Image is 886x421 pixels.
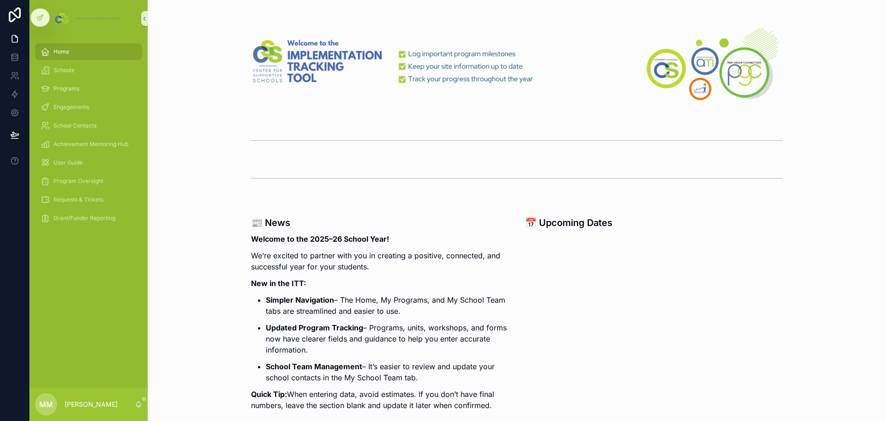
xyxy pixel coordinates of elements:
[251,22,783,103] img: 33327-ITT-Banner-Noloco-(4).png
[30,37,148,238] div: scrollable content
[35,136,142,153] a: Achievement Mentoring Hub
[53,11,124,26] img: App logo
[54,122,96,129] span: School Contacts
[35,210,142,226] a: Grant/Funder Reporting
[266,361,509,383] p: – It’s easier to review and update your school contacts in the My School Team tab.
[35,43,142,60] a: Home
[251,279,306,288] strong: New in the ITT:
[54,177,103,185] span: Program Oversight
[54,196,103,203] span: Requests & Tickets
[35,173,142,189] a: Program Oversight
[54,140,128,148] span: Achievement Mentoring Hub
[35,191,142,208] a: Requests & Tickets
[54,85,79,92] span: Programs
[54,67,74,74] span: Schools
[35,99,142,116] a: Engagements
[251,250,509,272] p: We’re excited to partner with you in creating a positive, connected, and successful year for your...
[35,154,142,171] a: User Guide
[54,159,83,166] span: User Guide
[266,295,334,305] strong: Simpler Navigation
[35,117,142,134] a: School Contacts
[35,80,142,97] a: Programs
[54,214,115,222] span: Grant/Funder Reporting
[251,389,509,411] p: When entering data, avoid estimates. If you don’t have final numbers, leave the section blank and...
[251,216,509,230] h3: 📰 News
[54,104,89,111] span: Engagements
[251,234,389,244] strong: Welcome to the 2025–26 School Year!
[35,62,142,79] a: Schools
[266,362,362,371] strong: School Team Management
[65,400,118,409] p: [PERSON_NAME]
[39,399,53,410] span: MM
[251,390,287,399] strong: Quick Tip:
[266,322,509,355] p: – Programs, units, workshops, and forms now have clearer fields and guidance to help you enter ac...
[525,216,783,230] h3: 📅 Upcoming Dates
[54,48,69,55] span: Home
[266,294,509,317] p: – The Home, My Programs, and My School Team tabs are streamlined and easier to use.
[266,323,363,332] strong: Updated Program Tracking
